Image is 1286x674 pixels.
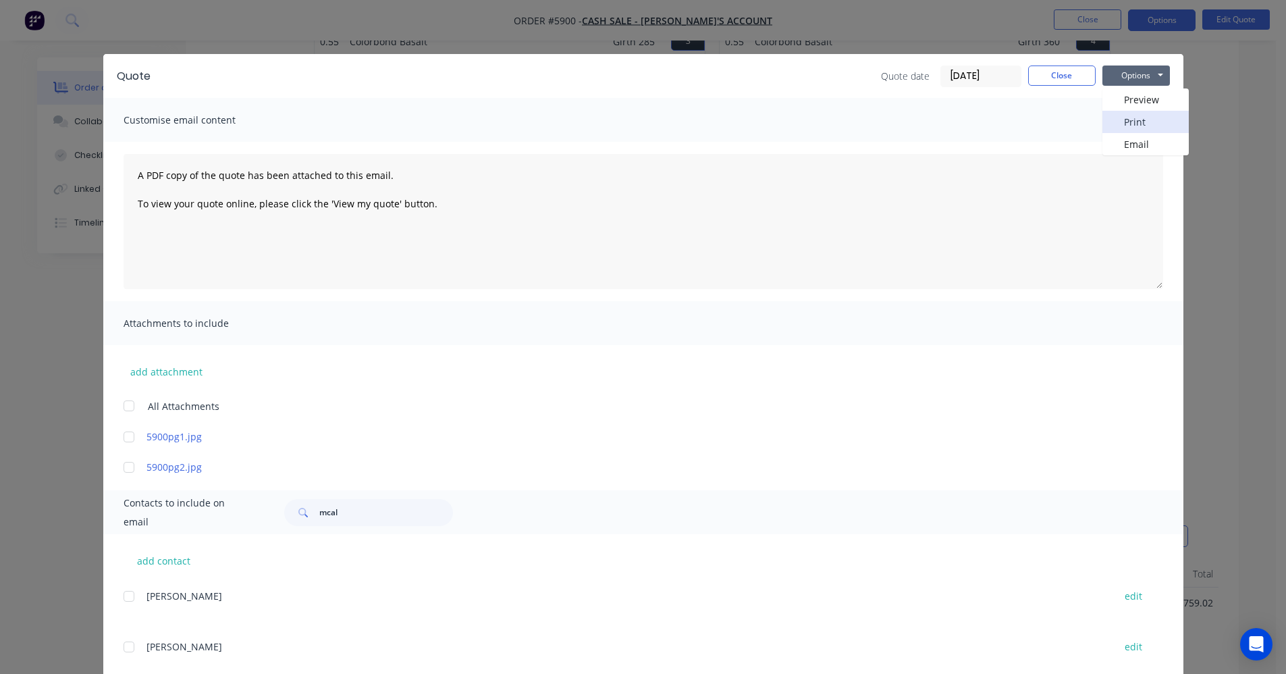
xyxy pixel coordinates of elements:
[1102,88,1189,111] button: Preview
[319,499,453,526] input: Search...
[148,399,219,413] span: All Attachments
[146,430,1100,444] a: 5900pg1.jpg
[881,69,930,83] span: Quote date
[124,494,251,532] span: Contacts to include on email
[124,154,1163,289] textarea: A PDF copy of the quote has been attached to this email. To view your quote online, please click ...
[1028,66,1096,86] button: Close
[1117,587,1150,605] button: edit
[1117,638,1150,656] button: edit
[1102,133,1189,155] button: Email
[146,590,222,602] span: [PERSON_NAME]
[124,361,209,382] button: add attachment
[124,550,205,571] button: add contact
[146,640,222,653] span: [PERSON_NAME]
[117,68,151,84] div: Quote
[1102,66,1170,86] button: Options
[124,111,272,130] span: Customise email content
[146,460,1100,474] a: 5900pg2.jpg
[124,314,272,333] span: Attachments to include
[1240,628,1272,660] div: Open Intercom Messenger
[1102,111,1189,133] button: Print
